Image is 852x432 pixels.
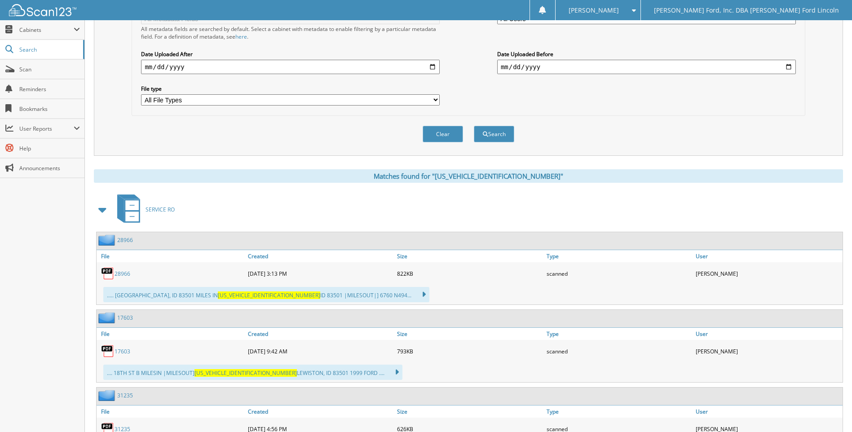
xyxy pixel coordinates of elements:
span: Search [19,46,79,53]
div: All metadata fields are searched by default. Select a cabinet with metadata to enable filtering b... [141,25,440,40]
a: 17603 [115,348,130,355]
a: User [693,250,843,262]
span: SERVICE RO [146,206,175,213]
a: Created [246,406,395,418]
img: folder2.png [98,234,117,246]
a: 31235 [117,392,133,399]
div: scanned [544,342,693,360]
a: File [97,250,246,262]
img: folder2.png [98,390,117,401]
span: [US_VEHICLE_IDENTIFICATION_NUMBER] [194,369,297,377]
a: Size [395,406,544,418]
div: [DATE] 9:42 AM [246,342,395,360]
a: File [97,328,246,340]
div: scanned [544,264,693,282]
span: [US_VEHICLE_IDENTIFICATION_NUMBER] [218,291,320,299]
img: PDF.png [101,344,115,358]
div: [PERSON_NAME] [693,342,843,360]
a: 28966 [117,236,133,244]
span: User Reports [19,125,74,132]
div: 793KB [395,342,544,360]
span: Scan [19,66,80,73]
label: Date Uploaded After [141,50,440,58]
input: start [141,60,440,74]
button: Clear [423,126,463,142]
a: Created [246,328,395,340]
span: [PERSON_NAME] [569,8,619,13]
a: Type [544,250,693,262]
div: [PERSON_NAME] [693,264,843,282]
label: File type [141,85,440,93]
button: Search [474,126,514,142]
a: Created [246,250,395,262]
a: User [693,406,843,418]
div: Matches found for "[US_VEHICLE_IDENTIFICATION_NUMBER]" [94,169,843,183]
img: folder2.png [98,312,117,323]
input: end [497,60,796,74]
span: Cabinets [19,26,74,34]
div: [DATE] 3:13 PM [246,264,395,282]
div: ..... [GEOGRAPHIC_DATA], ID 83501 MILES IN ID 83501 |MILESOUT|] 6760 N494... [103,287,429,302]
a: here [235,33,247,40]
a: 28966 [115,270,130,278]
span: [PERSON_NAME] Ford, Inc. DBA [PERSON_NAME] Ford Lincoln [654,8,839,13]
span: Reminders [19,85,80,93]
img: PDF.png [101,267,115,280]
span: Help [19,145,80,152]
a: 17603 [117,314,133,322]
a: Type [544,406,693,418]
a: File [97,406,246,418]
div: 822KB [395,264,544,282]
a: Size [395,250,544,262]
a: Size [395,328,544,340]
div: .... 18TH ST B MILESIN |MILESOUT] LEWISTON, ID 83501 1999 FORD .... [103,365,402,380]
img: scan123-logo-white.svg [9,4,76,16]
label: Date Uploaded Before [497,50,796,58]
a: User [693,328,843,340]
span: Bookmarks [19,105,80,113]
iframe: Chat Widget [807,389,852,432]
a: Type [544,328,693,340]
a: SERVICE RO [112,192,175,227]
span: Announcements [19,164,80,172]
